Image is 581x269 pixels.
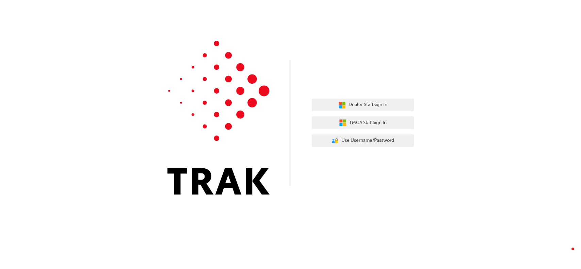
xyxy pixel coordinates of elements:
iframe: Intercom live chat [558,246,574,262]
span: Dealer Staff Sign In [349,101,387,109]
button: Use Username/Password [312,134,414,147]
img: Trak [167,41,270,195]
span: TMCA Staff Sign In [349,119,387,127]
button: TMCA StaffSign In [312,116,414,129]
button: Dealer StaffSign In [312,99,414,112]
span: Use Username/Password [341,137,394,145]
